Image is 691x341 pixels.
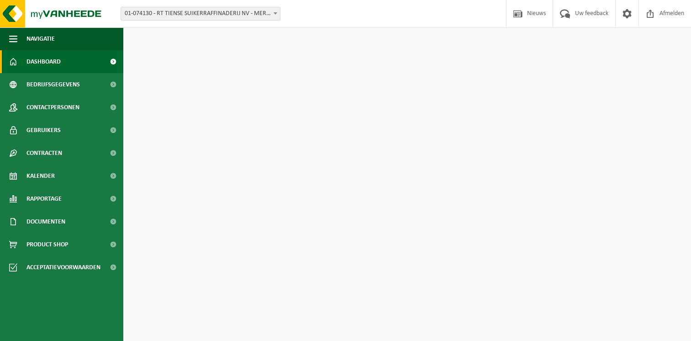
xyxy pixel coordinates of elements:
span: Rapportage [26,187,62,210]
span: Kalender [26,165,55,187]
span: Documenten [26,210,65,233]
span: Contactpersonen [26,96,79,119]
span: 01-074130 - RT TIENSE SUIKERRAFFINADERIJ NV - MERKSEM [121,7,280,21]
span: Bedrijfsgegevens [26,73,80,96]
span: Acceptatievoorwaarden [26,256,100,279]
span: 01-074130 - RT TIENSE SUIKERRAFFINADERIJ NV - MERKSEM [121,7,280,20]
span: Dashboard [26,50,61,73]
span: Navigatie [26,27,55,50]
span: Gebruikers [26,119,61,142]
span: Product Shop [26,233,68,256]
span: Contracten [26,142,62,165]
